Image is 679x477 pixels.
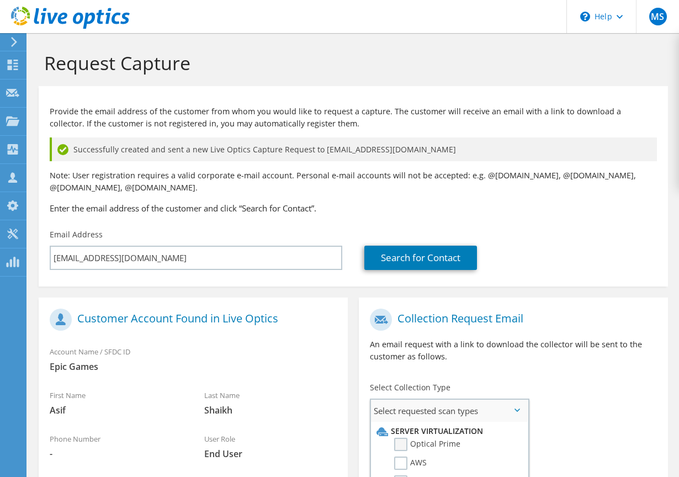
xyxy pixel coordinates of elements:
li: Server Virtualization [374,425,522,438]
label: Email Address [50,229,103,240]
div: First Name [39,384,193,422]
div: Account Name / SFDC ID [39,340,348,378]
div: User Role [193,427,348,465]
p: Note: User registration requires a valid corporate e-mail account. Personal e-mail accounts will ... [50,169,657,194]
div: Phone Number [39,427,193,465]
h1: Customer Account Found in Live Optics [50,309,331,331]
span: Select requested scan types [371,400,528,422]
h1: Request Capture [44,51,657,75]
span: Shaikh [204,404,337,416]
label: Select Collection Type [370,382,450,393]
span: Asif [50,404,182,416]
div: Requested Collections [359,426,668,467]
div: Last Name [193,384,348,422]
label: Optical Prime [394,438,460,451]
span: MS [649,8,667,25]
span: - [50,448,182,460]
p: Provide the email address of the customer from whom you would like to request a capture. The cust... [50,105,657,130]
a: Search for Contact [364,246,477,270]
h3: Enter the email address of the customer and click “Search for Contact”. [50,202,657,214]
span: End User [204,448,337,460]
h1: Collection Request Email [370,309,651,331]
span: Successfully created and sent a new Live Optics Capture Request to [EMAIL_ADDRESS][DOMAIN_NAME] [73,144,456,156]
svg: \n [580,12,590,22]
label: AWS [394,457,427,470]
span: Epic Games [50,361,337,373]
p: An email request with a link to download the collector will be sent to the customer as follows. [370,338,657,363]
